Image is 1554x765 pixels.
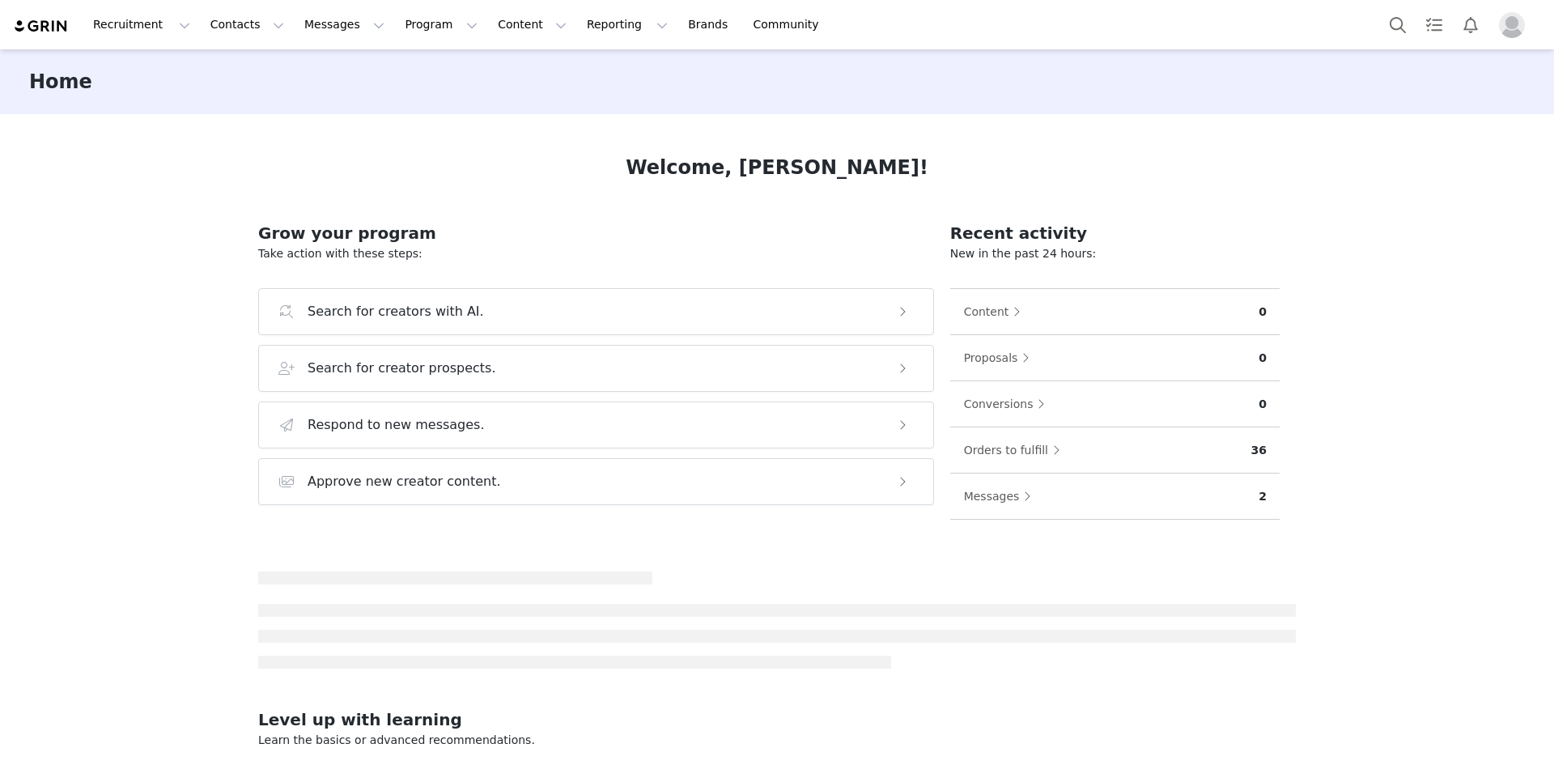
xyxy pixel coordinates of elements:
[963,437,1068,463] button: Orders to fulfill
[963,345,1038,371] button: Proposals
[258,288,934,335] button: Search for creators with AI.
[258,221,934,245] h2: Grow your program
[1380,6,1416,43] button: Search
[258,245,934,262] p: Take action with these steps:
[488,6,576,43] button: Content
[678,6,742,43] a: Brands
[1259,350,1267,367] p: 0
[1259,488,1267,505] p: 2
[1453,6,1488,43] button: Notifications
[577,6,677,43] button: Reporting
[258,732,1296,749] p: Learn the basics or advanced recommendations.
[258,402,934,448] button: Respond to new messages.
[744,6,836,43] a: Community
[1416,6,1452,43] a: Tasks
[1251,442,1267,459] p: 36
[963,391,1054,417] button: Conversions
[963,483,1040,509] button: Messages
[1259,396,1267,413] p: 0
[950,245,1280,262] p: New in the past 24 hours:
[1489,12,1541,38] button: Profile
[950,221,1280,245] h2: Recent activity
[626,153,928,182] h1: Welcome, [PERSON_NAME]!
[258,708,1296,732] h2: Level up with learning
[308,415,485,435] h3: Respond to new messages.
[258,458,934,505] button: Approve new creator content.
[13,19,70,34] img: grin logo
[308,472,501,491] h3: Approve new creator content.
[963,299,1030,325] button: Content
[1259,304,1267,321] p: 0
[83,6,200,43] button: Recruitment
[395,6,487,43] button: Program
[295,6,394,43] button: Messages
[1499,12,1525,38] img: placeholder-profile.jpg
[201,6,294,43] button: Contacts
[29,67,92,96] h3: Home
[308,302,484,321] h3: Search for creators with AI.
[308,359,496,378] h3: Search for creator prospects.
[258,345,934,392] button: Search for creator prospects.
